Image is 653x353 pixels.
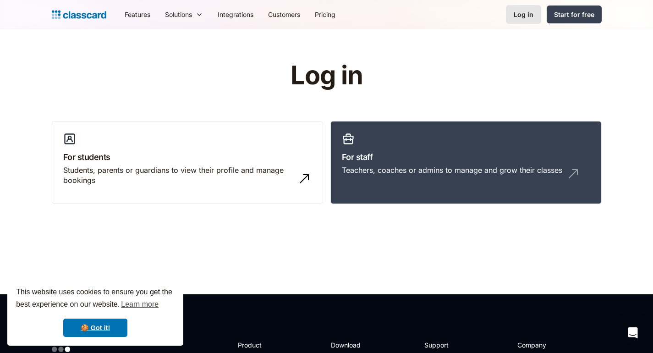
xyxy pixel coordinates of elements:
[165,10,192,19] div: Solutions
[424,340,461,350] h2: Support
[7,278,183,346] div: cookieconsent
[63,165,293,186] div: Students, parents or guardians to view their profile and manage bookings
[16,287,175,311] span: This website uses cookies to ensure you get the best experience on our website.
[117,4,158,25] a: Features
[52,8,106,21] a: home
[63,151,312,163] h3: For students
[547,6,602,23] a: Start for free
[506,5,541,24] a: Log in
[307,4,343,25] a: Pricing
[63,319,127,337] a: dismiss cookie message
[622,322,644,344] div: Open Intercom Messenger
[330,121,602,204] a: For staffTeachers, coaches or admins to manage and grow their classes
[181,61,472,90] h1: Log in
[342,151,590,163] h3: For staff
[331,340,368,350] h2: Download
[514,10,533,19] div: Log in
[210,4,261,25] a: Integrations
[238,340,287,350] h2: Product
[261,4,307,25] a: Customers
[517,340,578,350] h2: Company
[554,10,594,19] div: Start for free
[120,298,160,311] a: learn more about cookies
[52,121,323,204] a: For studentsStudents, parents or guardians to view their profile and manage bookings
[342,165,562,175] div: Teachers, coaches or admins to manage and grow their classes
[158,4,210,25] div: Solutions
